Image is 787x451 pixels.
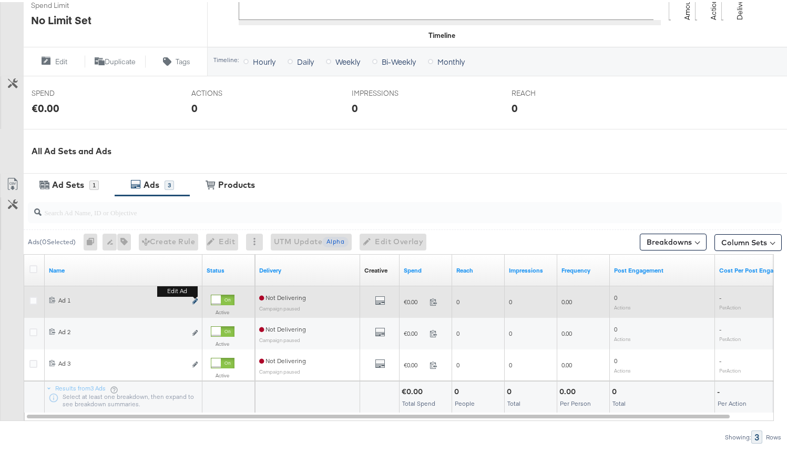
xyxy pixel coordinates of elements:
[49,264,198,273] a: Ad Name.
[402,385,426,395] div: €0.00
[84,232,103,248] div: 0
[335,54,360,65] span: Weekly
[404,296,425,304] span: €0.00
[352,86,431,96] span: IMPRESSIONS
[614,292,617,299] span: 0
[404,359,425,367] span: €0.00
[55,55,67,65] span: Edit
[32,86,110,96] span: SPEND
[58,357,186,366] div: Ad 3
[561,264,606,273] a: The average number of times your ad was served to each person.
[382,54,416,65] span: Bi-Weekly
[105,55,136,65] span: Duplicate
[404,264,448,273] a: The total amount spent to date.
[719,302,741,308] sub: Per Action
[32,98,59,114] div: €0.00
[297,54,314,65] span: Daily
[211,307,234,314] label: Active
[509,359,512,367] span: 0
[211,338,234,345] label: Active
[455,397,475,405] span: People
[157,284,198,295] b: Edit ad
[751,428,762,442] div: 3
[559,385,579,395] div: 0.00
[23,53,85,66] button: Edit
[259,355,306,363] span: Not Delivering
[404,327,425,335] span: €0.00
[509,296,512,304] span: 0
[454,385,462,395] div: 0
[211,370,234,377] label: Active
[614,302,631,308] sub: Actions
[765,432,782,439] div: Rows
[561,296,572,304] span: 0.00
[614,355,617,363] span: 0
[207,264,251,273] a: Shows the current state of your Ad.
[364,264,387,273] div: Creative
[352,98,358,114] div: 0
[259,323,306,331] span: Not Delivering
[724,432,751,439] div: Showing:
[402,397,435,405] span: Total Spend
[719,323,721,331] span: -
[614,334,631,340] sub: Actions
[176,55,190,65] span: Tags
[218,177,255,189] div: Products
[58,294,186,303] div: Ad 1
[718,397,747,405] span: Per Action
[719,292,721,299] span: -
[640,232,707,248] button: Breakdowns
[259,335,300,341] sub: Campaign paused
[58,326,186,334] div: Ad 2
[612,397,626,405] span: Total
[42,196,714,216] input: Search Ad Name, ID or Objective
[213,54,239,62] div: Timeline:
[364,264,387,273] a: Shows the creative associated with your ad.
[614,323,617,331] span: 0
[714,232,782,249] button: Column Sets
[456,327,459,335] span: 0
[507,385,515,395] div: 0
[85,53,146,66] button: Duplicate
[561,359,572,367] span: 0.00
[146,53,207,66] button: Tags
[456,359,459,367] span: 0
[89,178,99,188] div: 1
[192,294,198,305] button: Edit ad
[717,385,723,395] div: -
[719,334,741,340] sub: Per Action
[509,327,512,335] span: 0
[512,86,590,96] span: REACH
[253,54,275,65] span: Hourly
[507,397,520,405] span: Total
[509,264,553,273] a: The number of times your ad was served. On mobile apps an ad is counted as served the first time ...
[456,296,459,304] span: 0
[719,365,741,372] sub: Per Action
[512,98,518,114] div: 0
[614,365,631,372] sub: Actions
[165,178,174,188] div: 3
[259,303,300,309] sub: Campaign paused
[52,177,84,189] div: Ad Sets
[191,98,198,114] div: 0
[144,177,159,189] div: Ads
[31,11,91,26] div: No Limit Set
[191,86,270,96] span: ACTIONS
[719,355,721,363] span: -
[614,264,711,273] a: The number of actions related to your Page's posts as a result of your ad.
[560,397,591,405] span: Per Person
[28,235,76,245] div: Ads ( 0 Selected)
[456,264,500,273] a: The number of people your ad was served to.
[259,366,300,373] sub: Campaign paused
[259,264,356,273] a: Reflects the ability of your Ad to achieve delivery.
[612,385,620,395] div: 0
[561,327,572,335] span: 0.00
[259,292,306,299] span: Not Delivering
[437,54,465,65] span: Monthly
